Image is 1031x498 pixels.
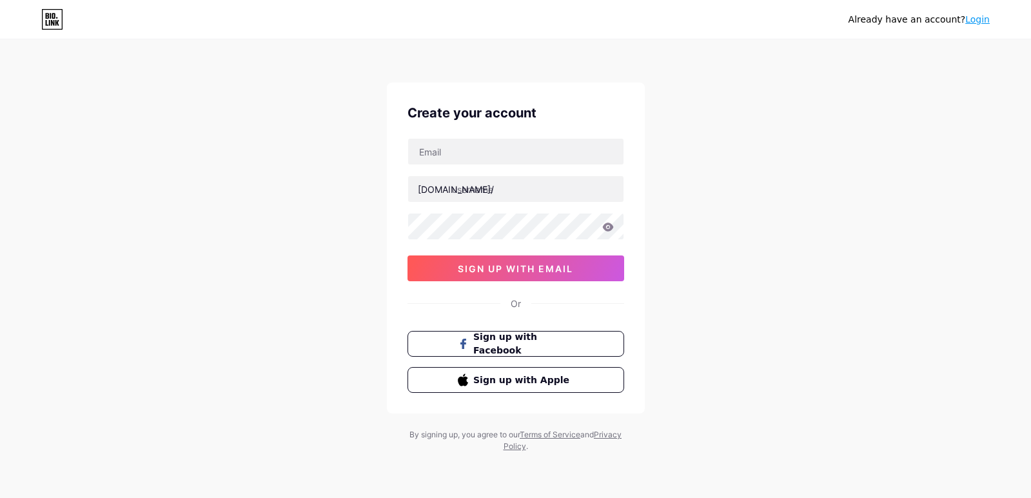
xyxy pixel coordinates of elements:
[406,429,625,452] div: By signing up, you agree to our and .
[473,373,573,387] span: Sign up with Apple
[407,331,624,357] button: Sign up with Facebook
[511,297,521,310] div: Or
[407,103,624,123] div: Create your account
[520,430,580,439] a: Terms of Service
[408,176,624,202] input: username
[407,367,624,393] button: Sign up with Apple
[408,139,624,164] input: Email
[458,263,573,274] span: sign up with email
[407,255,624,281] button: sign up with email
[473,330,573,357] span: Sign up with Facebook
[849,13,990,26] div: Already have an account?
[965,14,990,25] a: Login
[418,183,494,196] div: [DOMAIN_NAME]/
